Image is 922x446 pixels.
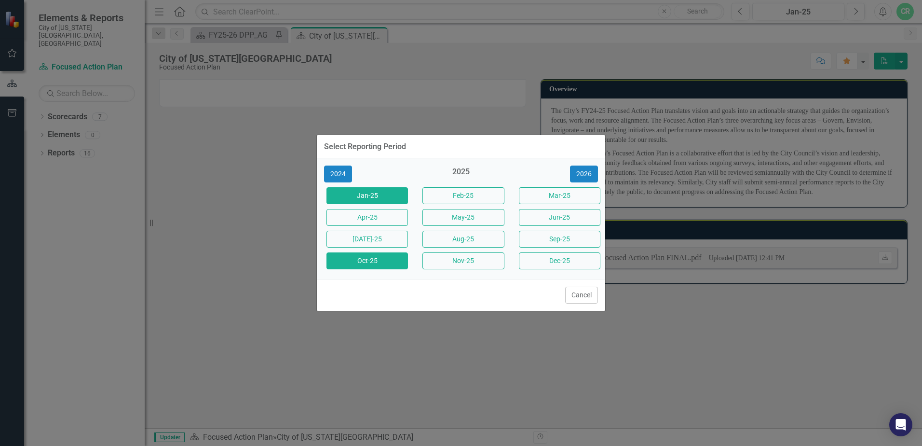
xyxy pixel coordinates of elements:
[422,252,504,269] button: Nov-25
[324,142,406,151] div: Select Reporting Period
[422,231,504,248] button: Aug-25
[422,187,504,204] button: Feb-25
[889,413,912,436] div: Open Intercom Messenger
[519,187,600,204] button: Mar-25
[326,231,408,248] button: [DATE]-25
[570,166,598,182] button: 2026
[326,209,408,226] button: Apr-25
[422,209,504,226] button: May-25
[565,287,598,304] button: Cancel
[326,187,408,204] button: Jan-25
[420,167,502,182] div: 2025
[324,166,352,182] button: 2024
[326,252,408,269] button: Oct-25
[519,231,600,248] button: Sep-25
[519,252,600,269] button: Dec-25
[519,209,600,226] button: Jun-25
